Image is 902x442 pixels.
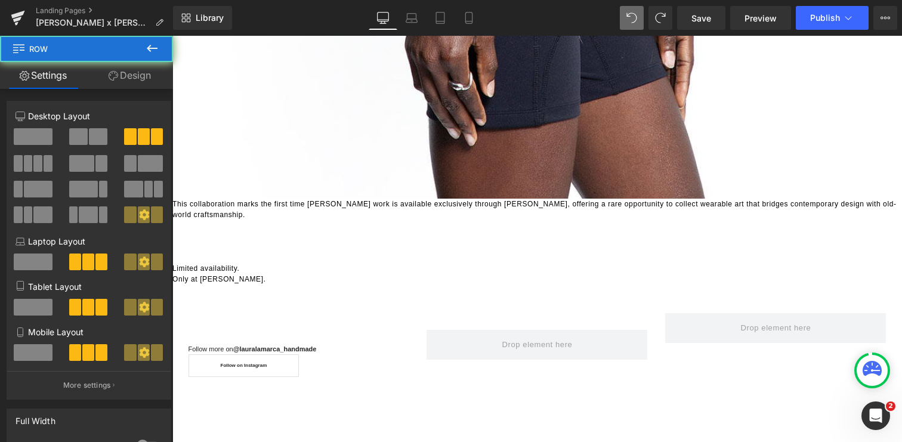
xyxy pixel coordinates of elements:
button: Publish [796,6,869,30]
iframe: Intercom live chat [861,401,890,430]
a: Follow on Instagram [16,319,127,341]
a: Landing Pages [36,6,173,16]
a: Laptop [397,6,426,30]
p: Desktop Layout [16,110,162,122]
a: Tablet [426,6,455,30]
strong: @lauralamarca_handmade [61,310,144,317]
p: Laptop Layout [16,235,162,248]
div: Follow more on [16,304,237,319]
a: New Library [173,6,232,30]
span: 2 [886,401,895,411]
a: Desktop [369,6,397,30]
p: Mobile Layout [16,326,162,338]
span: Save [691,12,711,24]
span: Row [12,36,131,62]
p: Tablet Layout [16,280,162,293]
span: Publish [810,13,840,23]
button: Redo [648,6,672,30]
button: More [873,6,897,30]
div: Full Width [16,409,55,426]
a: Preview [730,6,791,30]
span: Follow on Instagram [48,327,95,332]
p: More settings [63,380,111,391]
button: More settings [7,371,171,399]
span: Preview [745,12,777,24]
a: Mobile [455,6,483,30]
a: Design [87,62,173,89]
span: [PERSON_NAME] x [PERSON_NAME] [36,18,150,27]
button: Undo [620,6,644,30]
span: Library [196,13,224,23]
